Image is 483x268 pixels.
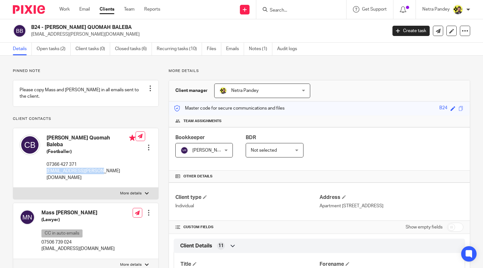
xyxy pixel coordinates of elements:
a: Team [124,6,135,13]
p: Apartment [STREET_ADDRESS] [320,203,463,209]
p: Master code for secure communications and files [174,105,285,112]
h4: Client type [175,194,319,201]
p: [EMAIL_ADDRESS][PERSON_NAME][DOMAIN_NAME] [31,31,383,38]
a: Email [79,6,90,13]
a: Reports [144,6,160,13]
a: Recurring tasks (10) [157,43,202,55]
h4: Mass [PERSON_NAME] [41,210,115,216]
p: Client contacts [13,116,159,121]
h3: Client manager [175,87,208,94]
p: More details [169,68,470,74]
span: Team assignments [183,119,222,124]
img: svg%3E [20,210,35,225]
h4: Title [180,261,319,268]
p: Pinned note [13,68,159,74]
img: svg%3E [13,24,26,38]
a: Details [13,43,32,55]
img: svg%3E [180,147,188,154]
i: Primary [129,135,136,141]
p: More details [120,191,142,196]
h4: Forename [320,261,458,268]
p: [EMAIL_ADDRESS][DOMAIN_NAME] [41,246,115,252]
span: Other details [183,174,213,179]
h4: [PERSON_NAME] Quomah Baleba [47,135,136,148]
a: Audit logs [277,43,302,55]
a: Open tasks (2) [37,43,71,55]
span: Bookkeeper [175,135,205,140]
h4: CUSTOM FIELDS [175,225,319,230]
img: svg%3E [20,135,40,155]
a: Notes (1) [249,43,272,55]
p: CC in auto emails [41,229,83,237]
a: Closed tasks (6) [115,43,152,55]
img: Netra-New-Starbridge-Yellow.jpg [219,87,227,94]
p: [EMAIL_ADDRESS][PERSON_NAME][DOMAIN_NAME] [47,168,136,181]
span: BDR [246,135,256,140]
span: Client Details [180,243,212,249]
img: Pixie [13,5,45,14]
p: More details [120,262,142,267]
span: Not selected [251,148,277,153]
a: Create task [392,26,430,36]
a: Work [59,6,70,13]
span: 11 [218,243,224,249]
h5: (Footballer) [47,148,136,155]
a: Clients [100,6,114,13]
span: Get Support [362,7,387,12]
span: Netra Pandey [231,88,259,93]
label: Show empty fields [406,224,443,230]
h5: (Lawyer) [41,217,115,223]
p: Netra Pandey [422,6,450,13]
p: 07506 739 024 [41,239,115,246]
span: [PERSON_NAME] [192,148,228,153]
div: B24 [439,105,447,112]
a: Client tasks (0) [75,43,110,55]
a: Emails [226,43,244,55]
p: 07366 427 371 [47,161,136,168]
input: Search [269,8,327,13]
img: Netra-New-Starbridge-Yellow.jpg [453,4,463,15]
h4: Address [320,194,463,201]
p: Individual [175,203,319,209]
h2: B24 - [PERSON_NAME] QUOMAH BALEBA [31,24,312,31]
a: Files [207,43,221,55]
